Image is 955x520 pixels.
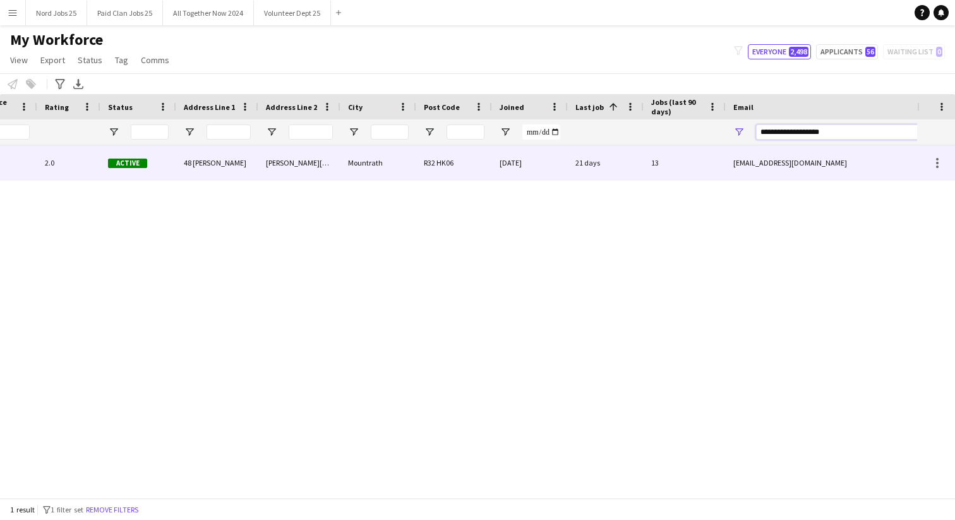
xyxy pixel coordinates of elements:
[789,47,808,57] span: 2,498
[568,145,644,180] div: 21 days
[40,54,65,66] span: Export
[266,102,317,112] span: Address Line 2
[141,54,169,66] span: Comms
[522,124,560,140] input: Joined Filter Input
[78,54,102,66] span: Status
[108,126,119,138] button: Open Filter Menu
[73,52,107,68] a: Status
[644,145,726,180] div: 13
[733,102,754,112] span: Email
[575,102,604,112] span: Last job
[816,44,878,59] button: Applicants56
[748,44,811,59] button: Everyone2,498
[51,505,83,514] span: 1 filter set
[176,145,258,180] div: 48 [PERSON_NAME]
[424,126,435,138] button: Open Filter Menu
[266,126,277,138] button: Open Filter Menu
[45,102,69,112] span: Rating
[26,1,87,25] button: Nord Jobs 25
[108,102,133,112] span: Status
[37,145,100,180] div: 2.0
[207,124,251,140] input: Address Line 1 Filter Input
[184,126,195,138] button: Open Filter Menu
[10,30,103,49] span: My Workforce
[289,124,333,140] input: Address Line 2 Filter Input
[340,145,416,180] div: Mountrath
[500,126,511,138] button: Open Filter Menu
[52,76,68,92] app-action-btn: Advanced filters
[83,503,141,517] button: Remove filters
[131,124,169,140] input: Status Filter Input
[184,102,235,112] span: Address Line 1
[71,76,86,92] app-action-btn: Export XLSX
[500,102,524,112] span: Joined
[865,47,875,57] span: 56
[87,1,163,25] button: Paid Clan Jobs 25
[424,102,460,112] span: Post Code
[416,145,492,180] div: R32 HK06
[733,126,745,138] button: Open Filter Menu
[35,52,70,68] a: Export
[136,52,174,68] a: Comms
[5,52,33,68] a: View
[108,159,147,168] span: Active
[110,52,133,68] a: Tag
[163,1,254,25] button: All Together Now 2024
[348,126,359,138] button: Open Filter Menu
[371,124,409,140] input: City Filter Input
[348,102,363,112] span: City
[651,97,703,116] span: Jobs (last 90 days)
[447,124,484,140] input: Post Code Filter Input
[492,145,568,180] div: [DATE]
[10,54,28,66] span: View
[258,145,340,180] div: [PERSON_NAME][GEOGRAPHIC_DATA]
[115,54,128,66] span: Tag
[254,1,331,25] button: Volunteer Dept 25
